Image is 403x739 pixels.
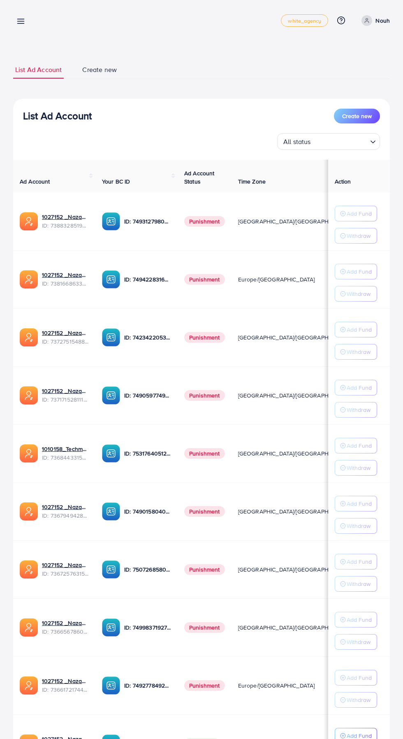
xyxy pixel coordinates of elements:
[42,387,89,404] div: <span class='underline'>1027152 _Nazaagency_04</span></br>7371715281112170513
[335,438,377,453] button: Add Fund
[42,619,89,627] a: 1027152 _Nazaagency_0051
[335,692,377,708] button: Withdraw
[124,565,171,574] p: ID: 7507268580682137618
[184,274,225,285] span: Punishment
[335,576,377,592] button: Withdraw
[335,177,351,186] span: Action
[347,695,371,705] p: Withdraw
[102,444,120,462] img: ic-ba-acc.ded83a64.svg
[335,496,377,511] button: Add Fund
[335,554,377,569] button: Add Fund
[238,565,352,574] span: [GEOGRAPHIC_DATA]/[GEOGRAPHIC_DATA]
[184,622,225,633] span: Punishment
[102,386,120,404] img: ic-ba-acc.ded83a64.svg
[347,637,371,647] p: Withdraw
[238,391,352,400] span: [GEOGRAPHIC_DATA]/[GEOGRAPHIC_DATA]
[124,449,171,458] p: ID: 7531764051207716871
[20,177,50,186] span: Ad Account
[347,405,371,415] p: Withdraw
[313,134,367,148] input: Search for option
[42,561,89,578] div: <span class='underline'>1027152 _Nazaagency_016</span></br>7367257631523782657
[42,677,89,685] a: 1027152 _Nazaagency_018
[335,612,377,627] button: Add Fund
[42,503,89,520] div: <span class='underline'>1027152 _Nazaagency_003</span></br>7367949428067450896
[335,634,377,650] button: Withdraw
[238,333,352,342] span: [GEOGRAPHIC_DATA]/[GEOGRAPHIC_DATA]
[23,110,92,122] h3: List Ad Account
[15,65,62,74] span: List Ad Account
[42,569,89,578] span: ID: 7367257631523782657
[42,395,89,404] span: ID: 7371715281112170513
[20,270,38,288] img: ic-ads-acc.e4c84228.svg
[20,444,38,462] img: ic-ads-acc.e4c84228.svg
[124,216,171,226] p: ID: 7493127980932333584
[102,676,120,695] img: ic-ba-acc.ded83a64.svg
[42,503,89,511] a: 1027152 _Nazaagency_003
[184,448,225,459] span: Punishment
[20,502,38,521] img: ic-ads-acc.e4c84228.svg
[102,560,120,579] img: ic-ba-acc.ded83a64.svg
[238,681,315,690] span: Europe/[GEOGRAPHIC_DATA]
[335,344,377,360] button: Withdraw
[42,271,89,288] div: <span class='underline'>1027152 _Nazaagency_023</span></br>7381668633665093648
[347,499,372,509] p: Add Fund
[42,387,89,395] a: 1027152 _Nazaagency_04
[42,213,89,221] a: 1027152 _Nazaagency_019
[335,228,377,244] button: Withdraw
[184,564,225,575] span: Punishment
[358,15,390,26] a: Nouh
[335,670,377,686] button: Add Fund
[238,449,352,458] span: [GEOGRAPHIC_DATA]/[GEOGRAPHIC_DATA]
[238,217,352,225] span: [GEOGRAPHIC_DATA]/[GEOGRAPHIC_DATA]
[347,209,372,218] p: Add Fund
[42,619,89,636] div: <span class='underline'>1027152 _Nazaagency_0051</span></br>7366567860828749825
[42,511,89,520] span: ID: 7367949428067450896
[102,212,120,230] img: ic-ba-acc.ded83a64.svg
[184,216,225,227] span: Punishment
[102,270,120,288] img: ic-ba-acc.ded83a64.svg
[20,212,38,230] img: ic-ads-acc.e4c84228.svg
[42,445,89,462] div: <span class='underline'>1010158_Techmanistan pk acc_1715599413927</span></br>7368443315504726017
[124,274,171,284] p: ID: 7494228316518858759
[238,177,266,186] span: Time Zone
[288,18,321,23] span: white_agency
[347,615,372,625] p: Add Fund
[347,267,372,277] p: Add Fund
[335,322,377,337] button: Add Fund
[42,329,89,346] div: <span class='underline'>1027152 _Nazaagency_007</span></br>7372751548805726224
[335,286,377,302] button: Withdraw
[347,463,371,473] p: Withdraw
[42,221,89,230] span: ID: 7388328519014645761
[347,521,371,531] p: Withdraw
[42,686,89,694] span: ID: 7366172174454882305
[335,264,377,279] button: Add Fund
[335,380,377,395] button: Add Fund
[124,681,171,690] p: ID: 7492778492849930241
[82,65,117,74] span: Create new
[42,279,89,288] span: ID: 7381668633665093648
[20,618,38,637] img: ic-ads-acc.e4c84228.svg
[184,506,225,517] span: Punishment
[347,289,371,299] p: Withdraw
[277,133,380,150] div: Search for option
[347,579,371,589] p: Withdraw
[102,502,120,521] img: ic-ba-acc.ded83a64.svg
[184,332,225,343] span: Punishment
[342,112,372,120] span: Create new
[238,275,315,284] span: Europe/[GEOGRAPHIC_DATA]
[42,337,89,346] span: ID: 7372751548805726224
[281,14,328,27] a: white_agency
[184,169,215,186] span: Ad Account Status
[238,623,352,632] span: [GEOGRAPHIC_DATA]/[GEOGRAPHIC_DATA]
[124,507,171,516] p: ID: 7490158040596217873
[42,271,89,279] a: 1027152 _Nazaagency_023
[375,16,390,26] p: Nouh
[347,231,371,241] p: Withdraw
[20,328,38,346] img: ic-ads-acc.e4c84228.svg
[334,109,380,123] button: Create new
[102,177,130,186] span: Your BC ID
[42,453,89,462] span: ID: 7368443315504726017
[124,623,171,632] p: ID: 7499837192777400321
[347,441,372,451] p: Add Fund
[347,557,372,567] p: Add Fund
